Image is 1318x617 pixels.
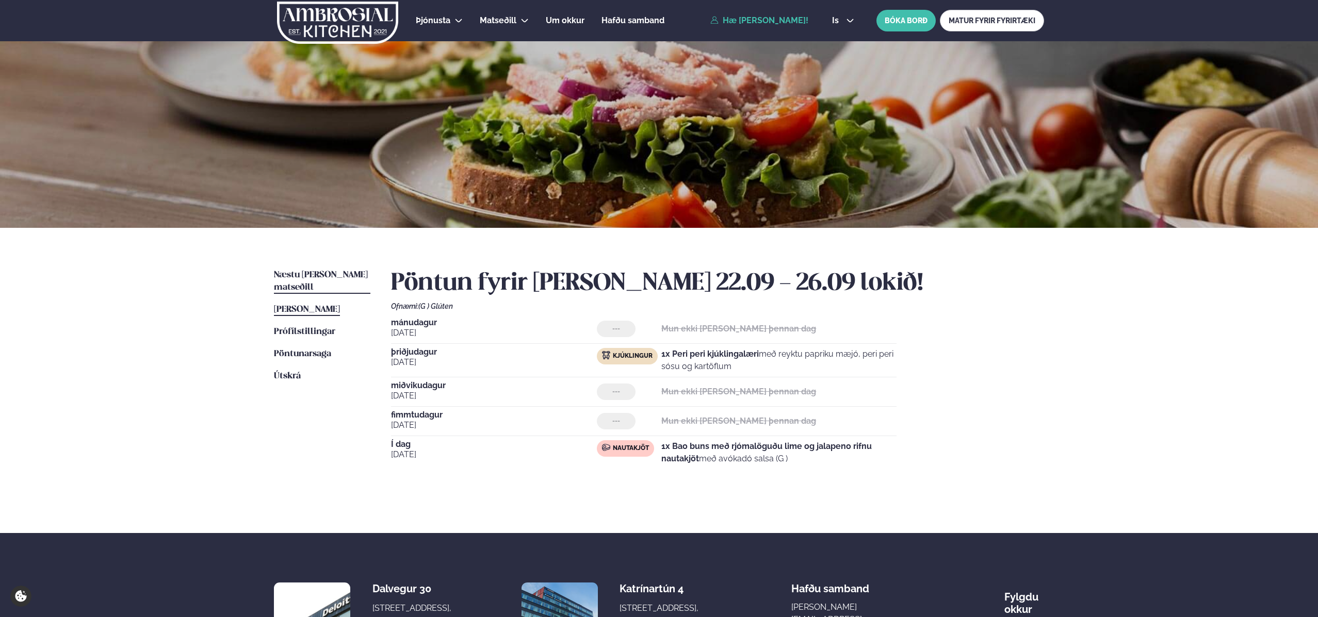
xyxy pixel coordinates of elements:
[274,304,340,316] a: [PERSON_NAME]
[391,302,1044,310] div: Ofnæmi:
[602,443,610,452] img: beef.svg
[601,14,664,27] a: Hafðu samband
[661,440,897,465] p: með avókadó salsa (G )
[602,351,610,359] img: chicken.svg
[612,388,620,396] span: ---
[418,302,453,310] span: (G ) Glúten
[546,15,584,25] span: Um okkur
[391,356,597,369] span: [DATE]
[274,305,340,314] span: [PERSON_NAME]
[661,324,816,333] strong: Mun ekki [PERSON_NAME] þennan dag
[274,269,370,294] a: Næstu [PERSON_NAME] matseðill
[480,15,516,25] span: Matseðill
[274,326,335,338] a: Prófílstillingar
[620,582,702,595] div: Katrínartún 4
[391,381,597,390] span: miðvikudagur
[416,14,450,27] a: Þjónusta
[661,441,872,463] strong: 1x Bao buns með rjómalöguðu lime og jalapeno rifnu nautakjöt
[612,417,620,425] span: ---
[274,372,301,380] span: Útskrá
[661,349,759,359] strong: 1x Peri peri kjúklingalæri
[391,390,597,402] span: [DATE]
[391,269,1044,298] h2: Pöntun fyrir [PERSON_NAME] 22.09 - 26.09 lokið!
[274,271,368,292] span: Næstu [PERSON_NAME] matseðill
[276,2,399,44] img: logo
[613,444,649,453] span: Nautakjöt
[601,15,664,25] span: Hafðu samband
[661,348,897,373] p: með reyktu papriku mæjó, peri peri sósu og kartöflum
[274,327,335,336] span: Prófílstillingar
[391,419,597,431] span: [DATE]
[480,14,516,27] a: Matseðill
[391,411,597,419] span: fimmtudagur
[661,416,816,426] strong: Mun ekki [PERSON_NAME] þennan dag
[612,325,620,333] span: ---
[940,10,1044,31] a: MATUR FYRIR FYRIRTÆKI
[391,327,597,339] span: [DATE]
[391,440,597,448] span: Í dag
[274,348,331,360] a: Pöntunarsaga
[274,370,301,382] a: Útskrá
[710,16,808,25] a: Hæ [PERSON_NAME]!
[1004,582,1044,615] div: Fylgdu okkur
[824,16,863,25] button: is
[10,586,31,607] a: Cookie settings
[613,352,653,360] span: Kjúklingur
[791,574,869,595] span: Hafðu samband
[391,348,597,356] span: þriðjudagur
[832,16,842,25] span: is
[876,10,936,31] button: BÓKA BORÐ
[391,448,597,461] span: [DATE]
[274,349,331,358] span: Pöntunarsaga
[391,319,597,327] span: mánudagur
[546,14,584,27] a: Um okkur
[416,15,450,25] span: Þjónusta
[661,387,816,396] strong: Mun ekki [PERSON_NAME] þennan dag
[372,582,454,595] div: Dalvegur 30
